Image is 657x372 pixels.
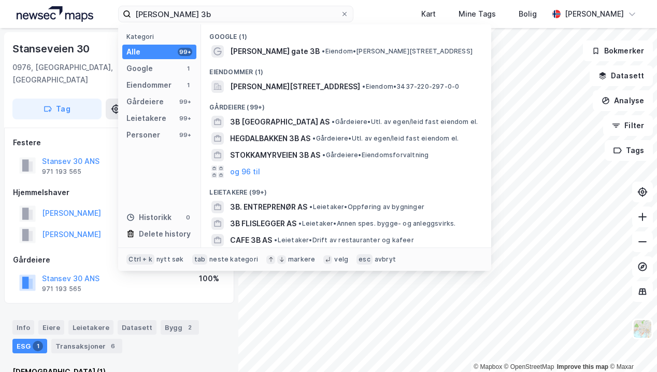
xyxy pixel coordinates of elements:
div: 100% [199,272,219,285]
div: Hjemmelshaver [13,186,225,199]
div: Eiere [38,320,64,335]
span: 3B FLISLEGGER AS [230,217,296,230]
button: Analyse [593,90,653,111]
div: 6 [108,341,118,351]
div: 1 [33,341,43,351]
div: esc [356,254,373,265]
span: HEGDALBAKKEN 3B AS [230,132,310,145]
div: Google [126,62,153,75]
div: 99+ [178,131,192,139]
span: • [362,82,365,90]
input: Søk på adresse, matrikkel, gårdeiere, leietakere eller personer [131,6,340,22]
div: Gårdeiere [126,95,164,108]
span: Gårdeiere • Utl. av egen/leid fast eiendom el. [332,118,478,126]
div: 0976, [GEOGRAPHIC_DATA], [GEOGRAPHIC_DATA] [12,61,147,86]
a: Improve this map [557,363,608,370]
div: 971 193 565 [42,285,81,293]
div: 99+ [178,114,192,122]
div: avbryt [375,255,396,264]
div: Leietakere (99+) [201,180,491,199]
div: 971 193 565 [42,168,81,176]
div: Info [12,320,34,335]
div: ESG [12,339,47,353]
div: 1 [184,81,192,89]
span: Eiendom • 3437-220-297-0-0 [362,82,459,91]
div: Delete history [139,228,191,240]
span: CAFE 3B AS [230,234,272,246]
span: 3B. ENTREPRENØR AS [230,201,307,213]
button: Tags [605,140,653,161]
div: velg [334,255,348,264]
div: 1 [184,64,192,73]
div: nytt søk [156,255,184,264]
div: Kategori [126,33,196,40]
div: Gårdeiere (99+) [201,95,491,114]
div: Stanseveien 30 [12,40,92,57]
div: 0 [184,213,192,222]
span: Leietaker • Annen spes. bygge- og anleggsvirks. [298,219,455,228]
div: Alle [126,46,140,58]
div: Kontrollprogram for chat [605,322,657,372]
span: Eiendom • [PERSON_NAME][STREET_ADDRESS] [322,47,473,56]
a: OpenStreetMap [504,363,554,370]
div: Historikk [126,211,172,224]
img: Z [633,319,652,339]
span: • [322,47,325,55]
iframe: Chat Widget [605,322,657,372]
div: 2 [184,322,195,333]
div: Bolig [519,8,537,20]
span: • [332,118,335,126]
a: Mapbox [474,363,502,370]
span: Leietaker • Drift av restauranter og kafeer [274,236,413,244]
div: markere [288,255,315,264]
div: Leietakere [126,112,166,125]
button: Filter [603,115,653,136]
span: [PERSON_NAME][STREET_ADDRESS] [230,80,360,93]
span: 3B [GEOGRAPHIC_DATA] AS [230,116,330,128]
div: Transaksjoner [51,339,122,353]
div: neste kategori [209,255,258,264]
div: [PERSON_NAME] [565,8,624,20]
div: Eiendommer [126,79,172,91]
span: • [322,151,325,159]
button: Tag [12,99,102,119]
div: Personer [126,129,160,141]
span: Gårdeiere • Utl. av egen/leid fast eiendom el. [312,134,459,143]
span: Gårdeiere • Eiendomsforvaltning [322,151,429,159]
span: Leietaker • Oppføring av bygninger [309,203,424,211]
div: tab [192,254,208,265]
span: • [312,134,316,142]
div: Ctrl + k [126,254,154,265]
div: Leietakere [68,320,113,335]
div: Google (1) [201,24,491,43]
div: Eiendommer (1) [201,60,491,78]
span: [PERSON_NAME] gate 3B [230,45,320,58]
span: • [274,236,277,244]
div: Gårdeiere [13,254,225,266]
span: • [309,203,312,211]
div: Bygg [161,320,199,335]
img: logo.a4113a55bc3d86da70a041830d287a7e.svg [17,6,93,22]
button: Datasett [590,65,653,86]
button: Bokmerker [583,40,653,61]
div: 99+ [178,48,192,56]
div: Kart [421,8,436,20]
div: Datasett [118,320,156,335]
div: 99+ [178,98,192,106]
span: STOKKAMYRVEIEN 3B AS [230,149,320,161]
span: • [298,219,302,227]
div: Mine Tags [459,8,496,20]
div: Festere [13,136,225,149]
button: og 96 til [230,166,260,178]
